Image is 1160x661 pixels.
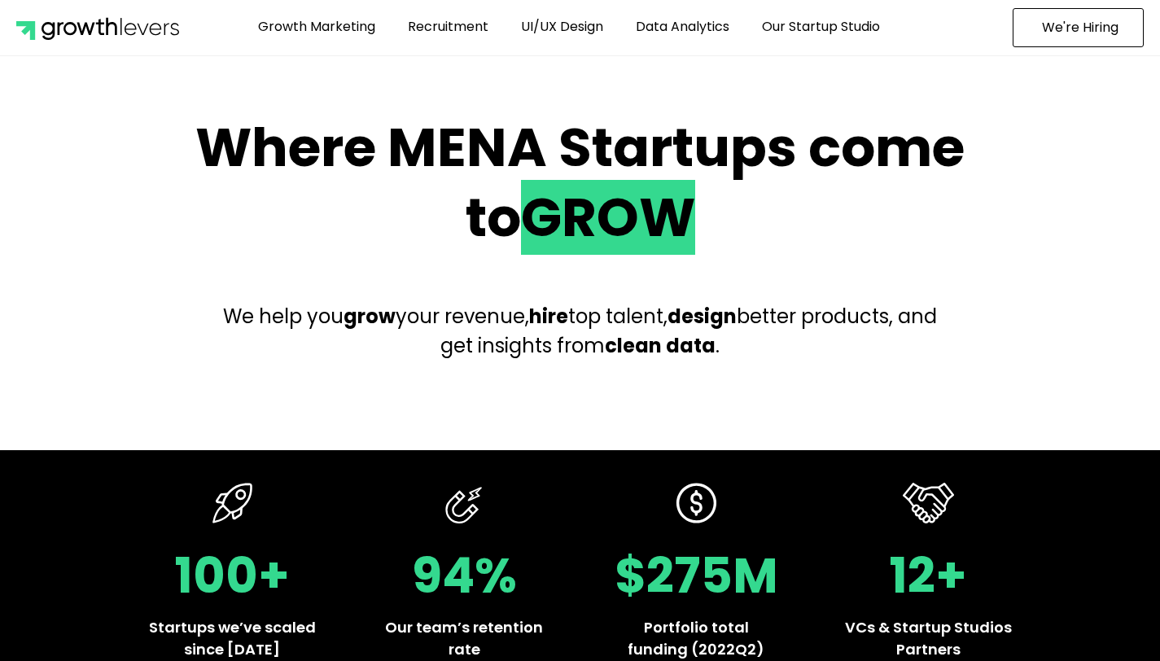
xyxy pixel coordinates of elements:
h2: 94% [381,551,548,600]
a: We're Hiring [1013,8,1144,47]
p: We help you your revenue, top talent, better products, and get insights from . [210,302,951,361]
h2: 12+ [845,551,1012,600]
h2: $275M [613,551,780,600]
h2: 100+ [149,551,316,600]
a: UI/UX Design [509,8,615,46]
h2: Where MENA Startups come to [177,113,983,253]
p: Startups we’ve scaled since [DATE] [149,616,316,660]
a: Growth Marketing [246,8,387,46]
p: Our team’s retention rate [381,616,548,660]
p: Portfolio total funding (2022Q2) [613,616,780,660]
nav: Menu [186,8,952,46]
span: We're Hiring [1042,21,1118,34]
a: Data Analytics [624,8,742,46]
b: grow [344,303,396,330]
p: VCs & Startup Studios Partners [845,616,1012,660]
span: GROW [521,180,695,255]
b: hire [529,303,568,330]
a: Our Startup Studio [750,8,892,46]
b: design [668,303,737,330]
a: Recruitment [396,8,501,46]
b: clean data [605,332,716,359]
